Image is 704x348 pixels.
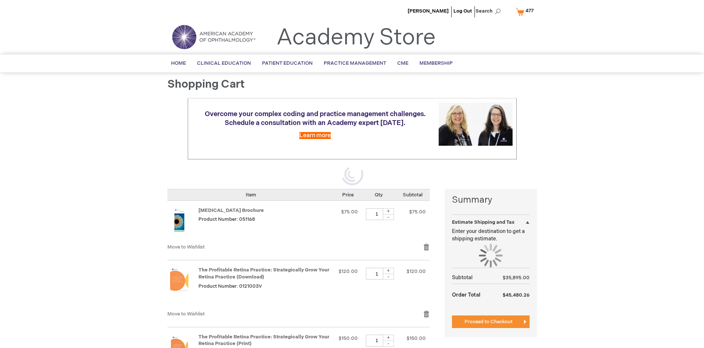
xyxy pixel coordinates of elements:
[503,292,530,298] span: $45,480.26
[167,208,198,236] a: Amblyopia Brochure
[339,268,358,274] span: $120.00
[366,335,388,347] input: Qty
[198,216,255,222] span: Product Number: 051168
[409,209,426,215] span: $75.00
[167,311,205,317] a: Move to Wishlist
[479,244,503,267] img: Loading...
[383,208,394,214] div: +
[167,208,191,232] img: Amblyopia Brochure
[341,209,358,215] span: $75.00
[276,24,436,51] a: Academy Store
[342,192,354,198] span: Price
[198,283,262,289] span: Product Number: 0121003V
[514,5,538,18] a: 477
[366,208,388,220] input: Qty
[198,334,329,347] a: The Profitable Retina Practice: Strategically Grow Your Retina Practice (Print)
[383,341,394,347] div: -
[262,60,313,66] span: Patient Education
[383,274,394,280] div: -
[453,8,472,14] a: Log Out
[452,194,530,206] strong: Summary
[383,214,394,220] div: -
[465,319,513,325] span: Proceed to Checkout
[205,110,426,127] span: Overcome your complex coding and practice management challenges. Schedule a consultation with an ...
[407,268,426,274] span: $120.00
[383,335,394,341] div: +
[452,219,514,225] strong: Estimate Shipping and Tax
[339,335,358,341] span: $150.00
[246,192,256,198] span: Item
[439,102,513,146] img: Schedule a consultation with an Academy expert today
[299,132,331,139] a: Learn more
[171,60,186,66] span: Home
[476,4,504,18] span: Search
[383,268,394,274] div: +
[452,288,480,301] strong: Order Total
[167,78,245,91] span: Shopping Cart
[452,228,530,243] p: Enter your destination to get a shipping estimate.
[375,192,383,198] span: Qty
[452,315,530,328] button: Proceed to Checkout
[198,207,264,213] a: [MEDICAL_DATA] Brochure
[197,60,251,66] span: Clinical Education
[167,268,191,291] img: The Profitable Retina Practice: Strategically Grow Your Retina Practice (Download)
[419,60,453,66] span: Membership
[198,267,329,280] a: The Profitable Retina Practice: Strategically Grow Your Retina Practice (Download)
[167,268,198,303] a: The Profitable Retina Practice: Strategically Grow Your Retina Practice (Download)
[503,275,530,281] span: $35,895.00
[526,8,534,14] span: 477
[366,268,388,280] input: Qty
[403,192,422,198] span: Subtotal
[408,8,449,14] a: [PERSON_NAME]
[167,244,205,250] a: Move to Wishlist
[452,272,491,284] th: Subtotal
[324,60,386,66] span: Practice Management
[397,60,408,66] span: CME
[407,335,426,341] span: $150.00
